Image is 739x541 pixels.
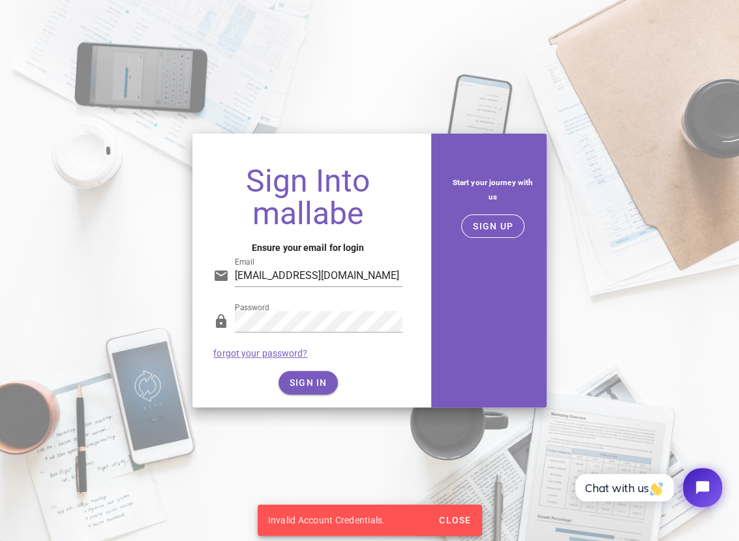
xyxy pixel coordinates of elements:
[235,303,269,313] label: Password
[438,515,471,525] span: Close
[472,221,513,231] span: SIGN UP
[289,377,327,388] span: SIGN IN
[561,457,733,518] iframe: Tidio Chat
[449,175,536,204] h5: Start your journey with us
[235,257,254,267] label: Email
[461,214,524,238] button: SIGN UP
[213,241,402,255] h4: Ensure your email for login
[279,371,338,394] button: SIGN IN
[258,504,434,536] div: Invalid Account Credentials.
[213,348,307,358] a: forgot your password?
[433,508,476,532] button: Close
[213,165,402,230] h1: Sign Into mallabe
